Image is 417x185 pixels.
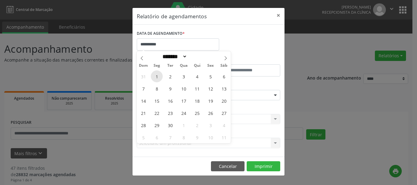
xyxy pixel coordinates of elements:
[178,107,190,119] span: Setembro 24, 2025
[177,64,190,68] span: Qua
[191,119,203,131] span: Outubro 2, 2025
[247,161,280,172] button: Imprimir
[137,29,185,38] label: DATA DE AGENDAMENTO
[151,95,163,107] span: Setembro 15, 2025
[137,64,150,68] span: Dom
[137,131,149,143] span: Outubro 5, 2025
[151,131,163,143] span: Outubro 6, 2025
[137,107,149,119] span: Setembro 21, 2025
[150,64,164,68] span: Seg
[178,119,190,131] span: Outubro 1, 2025
[178,95,190,107] span: Setembro 17, 2025
[218,119,230,131] span: Outubro 4, 2025
[151,83,163,94] span: Setembro 8, 2025
[191,95,203,107] span: Setembro 18, 2025
[205,70,216,82] span: Setembro 5, 2025
[205,83,216,94] span: Setembro 12, 2025
[164,64,177,68] span: Ter
[217,64,231,68] span: Sáb
[218,83,230,94] span: Setembro 13, 2025
[137,83,149,94] span: Setembro 7, 2025
[218,131,230,143] span: Outubro 11, 2025
[137,119,149,131] span: Setembro 28, 2025
[151,70,163,82] span: Setembro 1, 2025
[178,131,190,143] span: Outubro 8, 2025
[137,12,207,20] h5: Relatório de agendamentos
[205,107,216,119] span: Setembro 26, 2025
[190,64,204,68] span: Qui
[137,70,149,82] span: Agosto 31, 2025
[178,70,190,82] span: Setembro 3, 2025
[164,119,176,131] span: Setembro 30, 2025
[137,95,149,107] span: Setembro 14, 2025
[187,53,207,60] input: Year
[218,107,230,119] span: Setembro 27, 2025
[204,64,217,68] span: Sex
[164,131,176,143] span: Outubro 7, 2025
[151,119,163,131] span: Setembro 29, 2025
[218,95,230,107] span: Setembro 20, 2025
[205,119,216,131] span: Outubro 3, 2025
[191,83,203,94] span: Setembro 11, 2025
[210,55,280,64] label: ATÉ
[272,8,285,23] button: Close
[164,95,176,107] span: Setembro 16, 2025
[151,107,163,119] span: Setembro 22, 2025
[205,95,216,107] span: Setembro 19, 2025
[164,70,176,82] span: Setembro 2, 2025
[191,70,203,82] span: Setembro 4, 2025
[164,83,176,94] span: Setembro 9, 2025
[191,107,203,119] span: Setembro 25, 2025
[191,131,203,143] span: Outubro 9, 2025
[160,53,187,60] select: Month
[164,107,176,119] span: Setembro 23, 2025
[205,131,216,143] span: Outubro 10, 2025
[211,161,245,172] button: Cancelar
[178,83,190,94] span: Setembro 10, 2025
[218,70,230,82] span: Setembro 6, 2025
